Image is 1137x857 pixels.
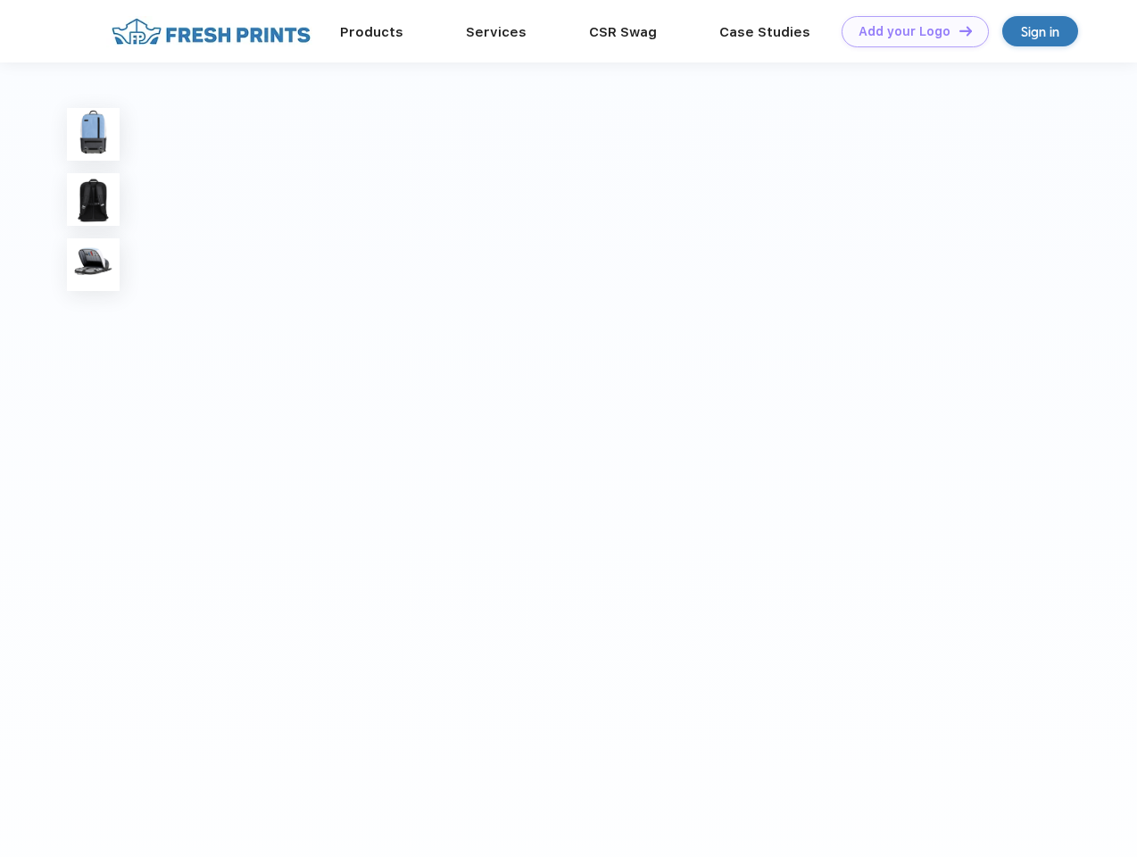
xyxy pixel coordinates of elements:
[859,24,950,39] div: Add your Logo
[67,108,120,161] img: func=resize&h=100
[67,238,120,291] img: func=resize&h=100
[1002,16,1078,46] a: Sign in
[959,26,972,36] img: DT
[67,173,120,226] img: func=resize&h=100
[106,16,316,47] img: fo%20logo%202.webp
[340,24,403,40] a: Products
[1021,21,1059,42] div: Sign in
